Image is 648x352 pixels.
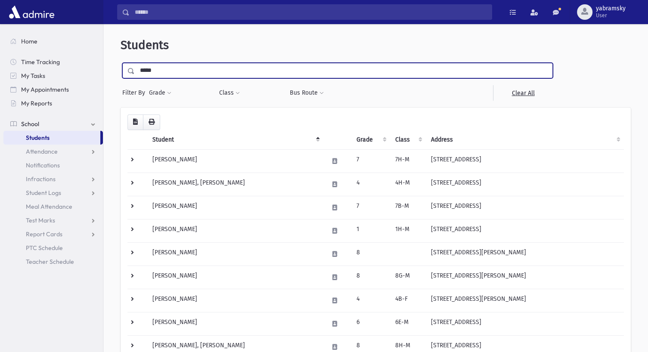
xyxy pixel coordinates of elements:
a: My Tasks [3,69,103,83]
a: My Reports [3,96,103,110]
td: 7 [351,196,390,219]
td: 7H-M [390,149,426,173]
input: Search [130,4,492,20]
td: [STREET_ADDRESS] [426,149,624,173]
span: My Appointments [21,86,69,93]
td: [STREET_ADDRESS][PERSON_NAME] [426,289,624,312]
span: Report Cards [26,230,62,238]
span: Students [121,38,169,52]
td: 4B-F [390,289,426,312]
a: Meal Attendance [3,200,103,213]
td: [PERSON_NAME] [147,219,323,242]
td: [STREET_ADDRESS] [426,219,624,242]
span: My Reports [21,99,52,107]
a: Time Tracking [3,55,103,69]
td: 8 [351,266,390,289]
td: 4H-M [390,173,426,196]
td: 6E-M [390,312,426,335]
td: 8 [351,242,390,266]
a: PTC Schedule [3,241,103,255]
a: Students [3,131,100,145]
td: 4 [351,289,390,312]
td: 1H-M [390,219,426,242]
td: 7B-M [390,196,426,219]
a: Attendance [3,145,103,158]
span: Test Marks [26,216,55,224]
td: 8G-M [390,266,426,289]
span: Notifications [26,161,60,169]
td: [PERSON_NAME] [147,266,323,289]
a: My Appointments [3,83,103,96]
span: School [21,120,39,128]
span: Meal Attendance [26,203,72,210]
span: Students [26,134,50,142]
th: Class: activate to sort column ascending [390,130,426,150]
a: School [3,117,103,131]
td: [PERSON_NAME], [PERSON_NAME] [147,173,323,196]
button: Class [219,85,240,101]
a: Home [3,34,103,48]
td: 7 [351,149,390,173]
td: [PERSON_NAME] [147,149,323,173]
th: Grade: activate to sort column ascending [351,130,390,150]
a: Clear All [493,85,553,101]
td: [STREET_ADDRESS][PERSON_NAME] [426,242,624,266]
td: [PERSON_NAME] [147,196,323,219]
button: Print [143,114,160,130]
td: [PERSON_NAME] [147,289,323,312]
span: Teacher Schedule [26,258,74,266]
button: CSV [127,114,143,130]
span: Home [21,37,37,45]
td: [PERSON_NAME] [147,312,323,335]
td: [PERSON_NAME] [147,242,323,266]
span: Filter By [122,88,149,97]
span: Attendance [26,148,58,155]
a: Teacher Schedule [3,255,103,269]
th: Student: activate to sort column descending [147,130,323,150]
span: Time Tracking [21,58,60,66]
td: 1 [351,219,390,242]
button: Grade [149,85,172,101]
td: [STREET_ADDRESS] [426,312,624,335]
span: My Tasks [21,72,45,80]
td: [STREET_ADDRESS][PERSON_NAME] [426,266,624,289]
td: 4 [351,173,390,196]
th: Address: activate to sort column ascending [426,130,624,150]
span: User [596,12,626,19]
td: [STREET_ADDRESS] [426,196,624,219]
span: yabramsky [596,5,626,12]
span: PTC Schedule [26,244,63,252]
span: Infractions [26,175,56,183]
a: Test Marks [3,213,103,227]
a: Notifications [3,158,103,172]
a: Infractions [3,172,103,186]
td: 6 [351,312,390,335]
td: [STREET_ADDRESS] [426,173,624,196]
button: Bus Route [289,85,324,101]
a: Student Logs [3,186,103,200]
a: Report Cards [3,227,103,241]
span: Student Logs [26,189,61,197]
img: AdmirePro [7,3,56,21]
